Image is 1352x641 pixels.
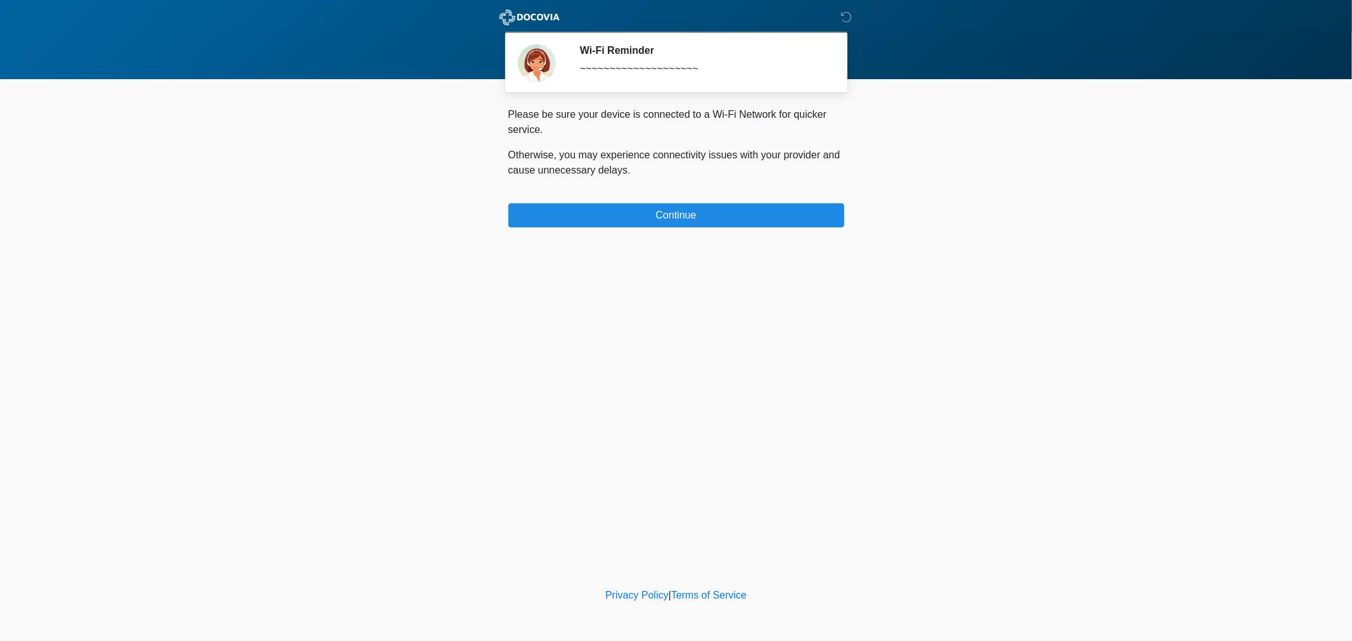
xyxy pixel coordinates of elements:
[508,148,844,178] p: Otherwise, you may experience connectivity issues with your provider and cause unnecessary delays
[580,61,825,77] div: ~~~~~~~~~~~~~~~~~~~~
[669,590,671,600] a: |
[508,107,844,137] p: Please be sure your device is connected to a Wi-Fi Network for quicker service.
[508,203,844,227] button: Continue
[496,10,563,25] img: ABC Med Spa- GFEase Logo
[518,44,556,82] img: Agent Avatar
[671,590,747,600] a: Terms of Service
[605,590,669,600] a: Privacy Policy
[628,165,630,175] span: .
[580,44,825,56] h2: Wi-Fi Reminder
